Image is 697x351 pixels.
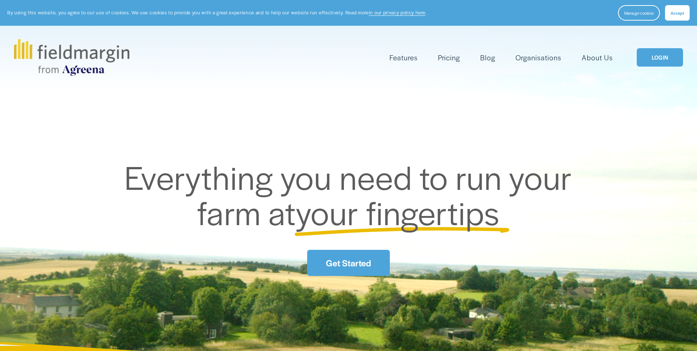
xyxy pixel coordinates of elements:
[125,153,580,235] span: Everything you need to run your farm at
[369,9,425,16] a: in our privacy policy here
[637,48,683,67] a: LOGIN
[438,52,460,64] a: Pricing
[624,10,654,16] span: Manage cookies
[14,39,129,76] img: fieldmargin.com
[296,189,500,235] span: your fingertips
[7,9,427,16] p: By using this website, you agree to our use of cookies. We use cookies to provide you with a grea...
[389,52,418,63] span: Features
[307,250,389,276] a: Get Started
[618,5,660,21] button: Manage cookies
[671,10,684,16] span: Accept
[582,52,613,64] a: About Us
[515,52,561,64] a: Organisations
[480,52,495,64] a: Blog
[665,5,690,21] button: Accept
[389,52,418,64] a: folder dropdown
